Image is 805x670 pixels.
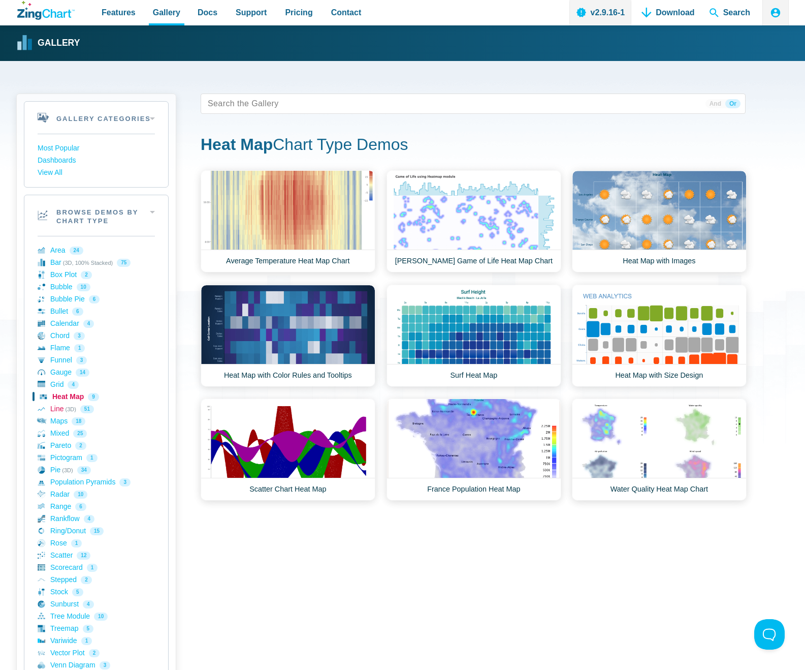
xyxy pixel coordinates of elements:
[572,399,747,501] a: Water Quality Heat Map Chart
[17,36,80,51] a: Gallery
[331,6,362,19] span: Contact
[201,285,375,387] a: Heat Map with Color Rules and Tooltips
[38,39,80,48] strong: Gallery
[285,6,312,19] span: Pricing
[387,285,561,387] a: Surf Heat Map
[705,99,725,108] span: And
[572,170,747,272] a: Heat Map with Images
[387,170,561,272] a: [PERSON_NAME] Game of Life Heat Map Chart
[236,6,267,19] span: Support
[201,170,375,272] a: Average Temperature Heat Map Chart
[201,399,375,501] a: Scatter Chart Heat Map
[572,285,747,387] a: Heat Map with Size Design
[38,167,155,179] a: View All
[17,1,75,20] a: ZingChart Logo. Click to return to the homepage
[102,6,136,19] span: Features
[198,6,217,19] span: Docs
[24,195,168,236] h2: Browse Demos By Chart Type
[38,142,155,155] a: Most Popular
[754,619,785,650] iframe: Toggle Customer Support
[201,134,746,157] h1: Chart Type Demos
[387,399,561,501] a: France Population Heat Map
[725,99,740,108] span: Or
[153,6,180,19] span: Gallery
[38,155,155,167] a: Dashboards
[24,102,168,134] h2: Gallery Categories
[201,135,273,154] strong: Heat Map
